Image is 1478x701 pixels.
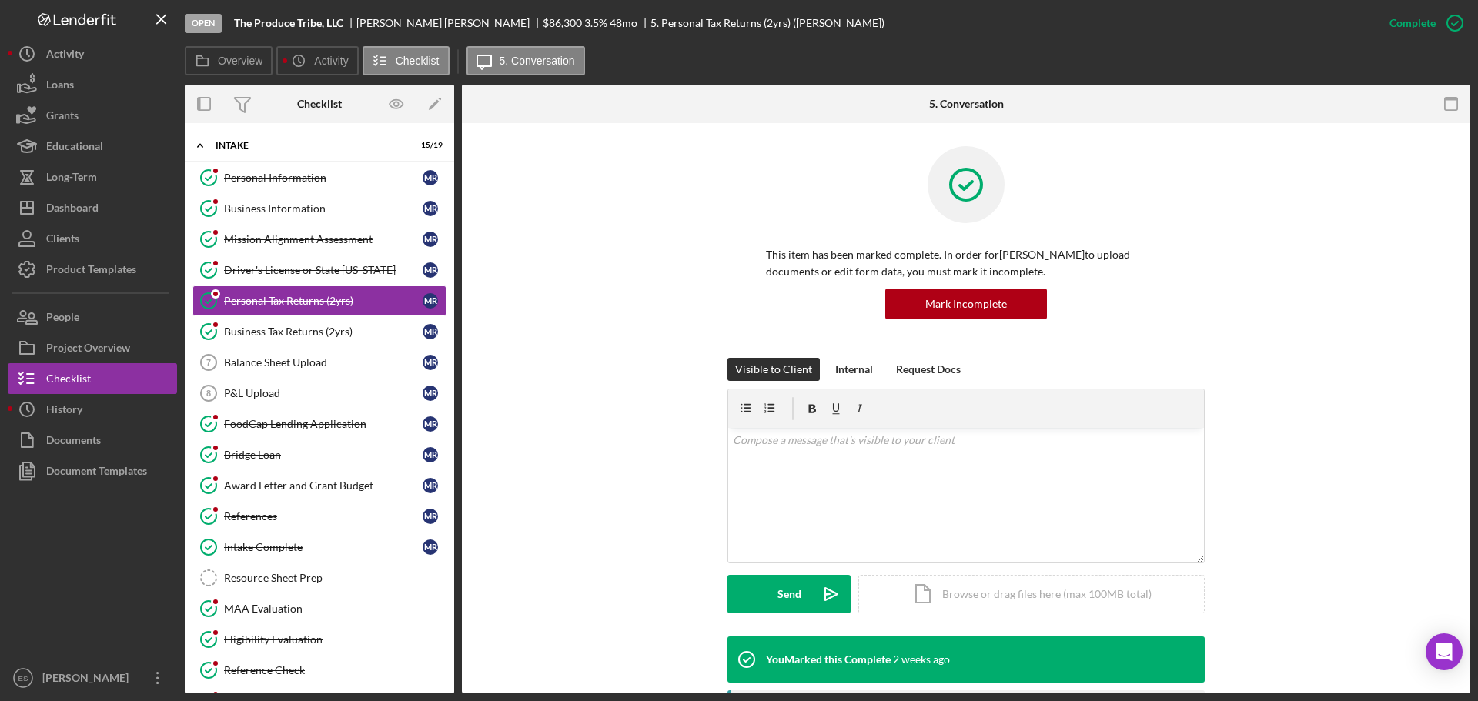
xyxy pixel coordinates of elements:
a: ReferencesMR [192,501,446,532]
button: Activity [276,46,358,75]
div: Project Overview [46,332,130,367]
div: You Marked this Complete [766,653,891,666]
div: References [224,510,423,522]
label: Overview [218,55,262,67]
b: The Produce Tribe, LLC [234,17,343,29]
div: Visible to Client [735,358,812,381]
div: Mission Alignment Assessment [224,233,423,245]
button: Checklist [363,46,450,75]
a: Bridge LoanMR [192,439,446,470]
div: M R [423,201,438,216]
button: Checklist [8,363,177,394]
span: $86,300 [543,16,582,29]
a: Product Templates [8,254,177,285]
text: ES [18,674,28,683]
time: 2025-09-17 13:16 [893,653,950,666]
tspan: 8 [206,389,211,398]
a: Award Letter and Grant BudgetMR [192,470,446,501]
div: Intake [216,141,404,150]
div: Driver's License or State [US_STATE] [224,264,423,276]
div: M R [423,293,438,309]
div: Product Templates [46,254,136,289]
div: M R [423,355,438,370]
div: Long-Term [46,162,97,196]
button: Internal [828,358,881,381]
div: Intake Complete [224,541,423,553]
div: M R [423,447,438,462]
div: Clients [46,223,79,258]
div: 15 / 19 [415,141,443,150]
div: Resource Sheet Prep [224,572,446,584]
div: FoodCap Lending Application [224,418,423,430]
div: Checklist [297,98,342,110]
button: Dashboard [8,192,177,223]
div: Complete [1389,8,1436,38]
div: P&L Upload [224,387,423,399]
a: 7Balance Sheet UploadMR [192,347,446,378]
div: Reference Check [224,664,446,676]
div: 5. Personal Tax Returns (2yrs) ([PERSON_NAME]) [650,17,884,29]
button: ES[PERSON_NAME] [8,663,177,693]
div: 5. Conversation [929,98,1004,110]
button: Long-Term [8,162,177,192]
div: Request Docs [896,358,961,381]
div: Documents [46,425,101,459]
button: Mark Incomplete [885,289,1047,319]
button: Activity [8,38,177,69]
div: Mark Incomplete [925,289,1007,319]
div: Internal [835,358,873,381]
div: Eligibility Evaluation [224,633,446,646]
button: Send [727,575,851,613]
p: This item has been marked complete. In order for [PERSON_NAME] to upload documents or edit form d... [766,246,1166,281]
a: Document Templates [8,456,177,486]
div: 48 mo [610,17,637,29]
a: MAA Evaluation [192,593,446,624]
div: M R [423,478,438,493]
button: History [8,394,177,425]
div: Award Letter and Grant Budget [224,479,423,492]
div: Checklist [46,363,91,398]
label: Activity [314,55,348,67]
div: [PERSON_NAME] [PERSON_NAME] [356,17,543,29]
a: Business InformationMR [192,193,446,224]
button: Documents [8,425,177,456]
div: Bridge Loan [224,449,423,461]
div: M R [423,539,438,555]
button: Request Docs [888,358,968,381]
div: Document Templates [46,456,147,490]
a: Intake CompleteMR [192,532,446,562]
button: People [8,302,177,332]
a: Educational [8,131,177,162]
div: Activity [46,38,84,73]
a: Reference Check [192,655,446,686]
div: Open Intercom Messenger [1426,633,1463,670]
a: Personal Tax Returns (2yrs)MR [192,285,446,316]
button: Project Overview [8,332,177,363]
div: Loans [46,69,74,104]
div: MAA Evaluation [224,603,446,615]
div: Personal Tax Returns (2yrs) [224,295,423,307]
a: Grants [8,100,177,131]
a: 8P&L UploadMR [192,378,446,409]
div: Send [777,575,801,613]
button: Overview [185,46,273,75]
div: Grants [46,100,79,135]
a: Driver's License or State [US_STATE]MR [192,255,446,285]
div: Educational [46,131,103,165]
button: Complete [1374,8,1470,38]
div: M R [423,386,438,401]
div: [PERSON_NAME] [38,663,139,697]
div: Balance Sheet Upload [224,356,423,369]
a: FoodCap Lending ApplicationMR [192,409,446,439]
button: Visible to Client [727,358,820,381]
a: Business Tax Returns (2yrs)MR [192,316,446,347]
div: Open [185,14,222,33]
button: Clients [8,223,177,254]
